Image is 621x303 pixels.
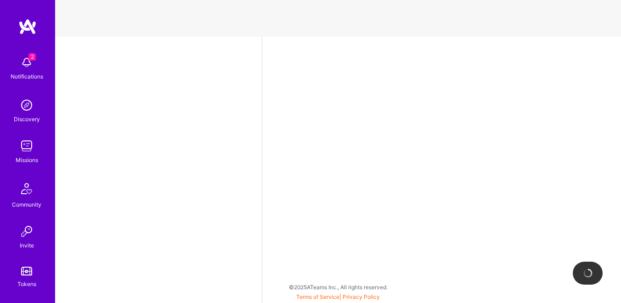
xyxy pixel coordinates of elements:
[14,114,40,124] div: Discovery
[17,96,36,114] img: discovery
[20,241,34,250] div: Invite
[11,72,43,81] div: Notifications
[296,293,380,300] span: |
[16,155,38,165] div: Missions
[343,293,380,300] a: Privacy Policy
[28,53,36,61] span: 2
[21,267,32,275] img: tokens
[296,293,339,300] a: Terms of Service
[17,53,36,72] img: bell
[12,200,41,209] div: Community
[583,269,593,278] img: loading
[17,279,36,289] div: Tokens
[18,18,37,35] img: logo
[55,275,621,298] div: © 2025 ATeams Inc., All rights reserved.
[16,178,38,200] img: Community
[17,137,36,155] img: teamwork
[17,222,36,241] img: Invite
